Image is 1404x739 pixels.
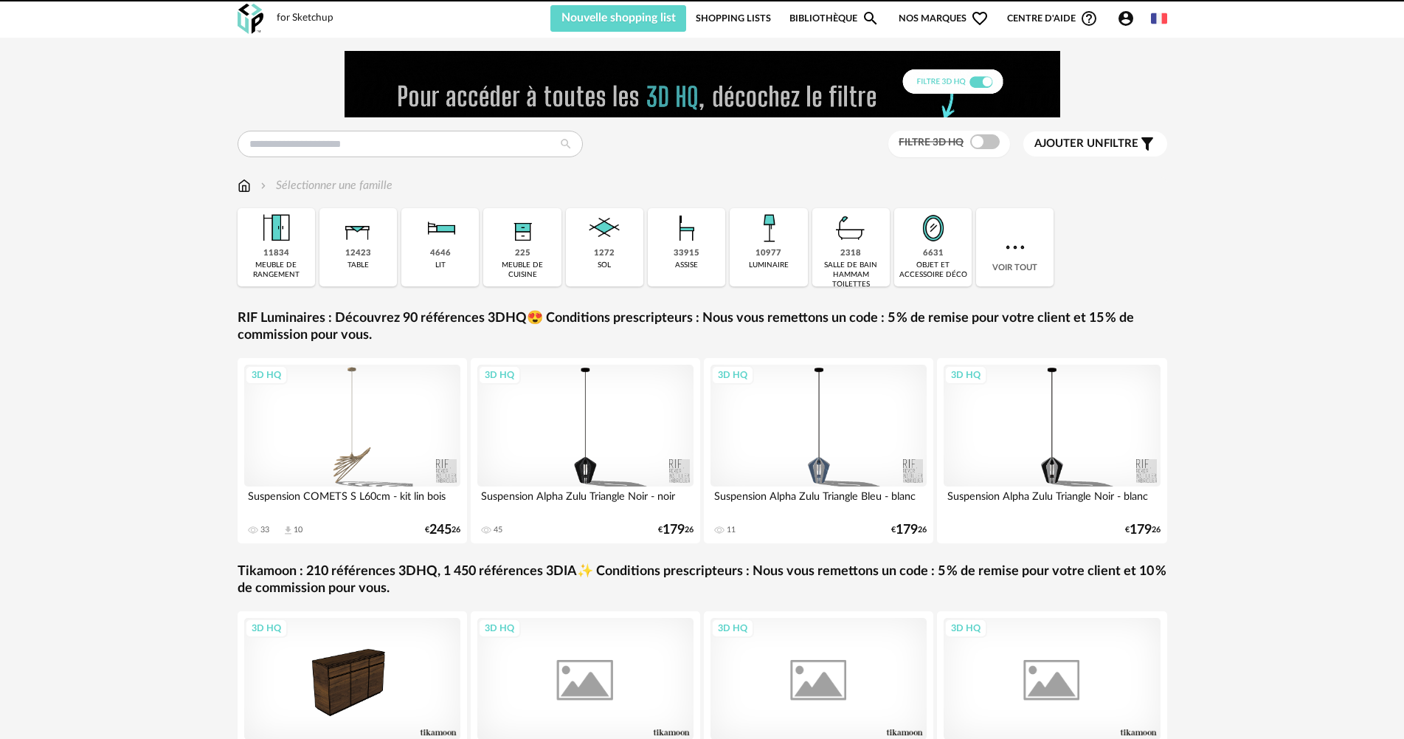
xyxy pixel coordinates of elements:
[944,619,987,638] div: 3D HQ
[755,248,781,259] div: 10977
[944,487,1161,516] div: Suspension Alpha Zulu Triangle Noir - blanc
[257,177,393,194] div: Sélectionner une famille
[238,177,251,194] img: svg+xml;base64,PHN2ZyB3aWR0aD0iMTYiIGhlaWdodD0iMTciIHZpZXdCb3g9IjAgMCAxNiAxNyIgZmlsbD0ibm9uZSIgeG...
[550,5,687,32] button: Nouvelle shopping list
[244,487,461,516] div: Suspension COMETS S L60cm - kit lin bois
[1117,10,1141,27] span: Account Circle icon
[711,365,754,385] div: 3D HQ
[477,487,694,516] div: Suspension Alpha Zulu Triangle Noir - noir
[429,525,452,535] span: 245
[260,525,269,535] div: 33
[338,208,378,248] img: Table.png
[710,487,927,516] div: Suspension Alpha Zulu Triangle Bleu - blanc
[257,177,269,194] img: svg+xml;base64,PHN2ZyB3aWR0aD0iMTYiIGhlaWdodD0iMTYiIHZpZXdCb3g9IjAgMCAxNiAxNiIgZmlsbD0ibm9uZSIgeG...
[1138,135,1156,153] span: Filter icon
[345,51,1060,117] img: FILTRE%20HQ%20NEW_V1%20(4).gif
[1007,10,1098,27] span: Centre d'aideHelp Circle Outline icon
[1023,131,1167,157] button: Ajouter unfiltre Filter icon
[245,619,288,638] div: 3D HQ
[345,248,371,259] div: 12423
[561,12,676,24] span: Nouvelle shopping list
[789,5,879,32] a: BibliothèqueMagnify icon
[430,248,451,259] div: 4646
[891,525,927,535] div: € 26
[674,248,699,259] div: 33915
[1034,138,1104,149] span: Ajouter un
[277,12,333,25] div: for Sketchup
[937,358,1167,543] a: 3D HQ Suspension Alpha Zulu Triangle Noir - blanc €17926
[1125,525,1161,535] div: € 26
[658,525,694,535] div: € 26
[896,525,918,535] span: 179
[238,310,1167,345] a: RIF Luminaires : Découvrez 90 références 3DHQ😍 Conditions prescripteurs : Nous vous remettons un ...
[347,261,369,270] div: table
[515,248,530,259] div: 225
[831,208,871,248] img: Salle%20de%20bain.png
[478,365,521,385] div: 3D HQ
[256,208,296,248] img: Meuble%20de%20rangement.png
[749,208,789,248] img: Luminaire.png
[245,365,288,385] div: 3D HQ
[971,10,989,27] span: Heart Outline icon
[944,365,987,385] div: 3D HQ
[923,248,944,259] div: 6631
[862,10,879,27] span: Magnify icon
[899,137,964,148] span: Filtre 3D HQ
[425,525,460,535] div: € 26
[584,208,624,248] img: Sol.png
[1034,137,1138,151] span: filtre
[711,619,754,638] div: 3D HQ
[1002,234,1028,261] img: more.7b13dc1.svg
[1130,525,1152,535] span: 179
[471,358,701,543] a: 3D HQ Suspension Alpha Zulu Triangle Noir - noir 45 €17926
[727,525,736,535] div: 11
[1117,10,1135,27] span: Account Circle icon
[238,358,468,543] a: 3D HQ Suspension COMETS S L60cm - kit lin bois 33 Download icon 10 €24526
[594,248,615,259] div: 1272
[840,248,861,259] div: 2318
[294,525,302,535] div: 10
[976,208,1054,286] div: Voir tout
[663,525,685,535] span: 179
[1080,10,1098,27] span: Help Circle Outline icon
[899,5,989,32] span: Nos marques
[675,261,698,270] div: assise
[502,208,542,248] img: Rangement.png
[238,4,263,34] img: OXP
[667,208,707,248] img: Assise.png
[704,358,934,543] a: 3D HQ Suspension Alpha Zulu Triangle Bleu - blanc 11 €17926
[242,261,311,280] div: meuble de rangement
[435,261,446,270] div: lit
[598,261,611,270] div: sol
[899,261,967,280] div: objet et accessoire déco
[749,261,789,270] div: luminaire
[913,208,953,248] img: Miroir.png
[421,208,460,248] img: Literie.png
[488,261,556,280] div: meuble de cuisine
[494,525,502,535] div: 45
[696,5,771,32] a: Shopping Lists
[283,525,294,536] span: Download icon
[817,261,885,289] div: salle de bain hammam toilettes
[478,619,521,638] div: 3D HQ
[1151,10,1167,27] img: fr
[238,563,1167,598] a: Tikamoon : 210 références 3DHQ, 1 450 références 3DIA✨ Conditions prescripteurs : Nous vous remet...
[263,248,289,259] div: 11834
